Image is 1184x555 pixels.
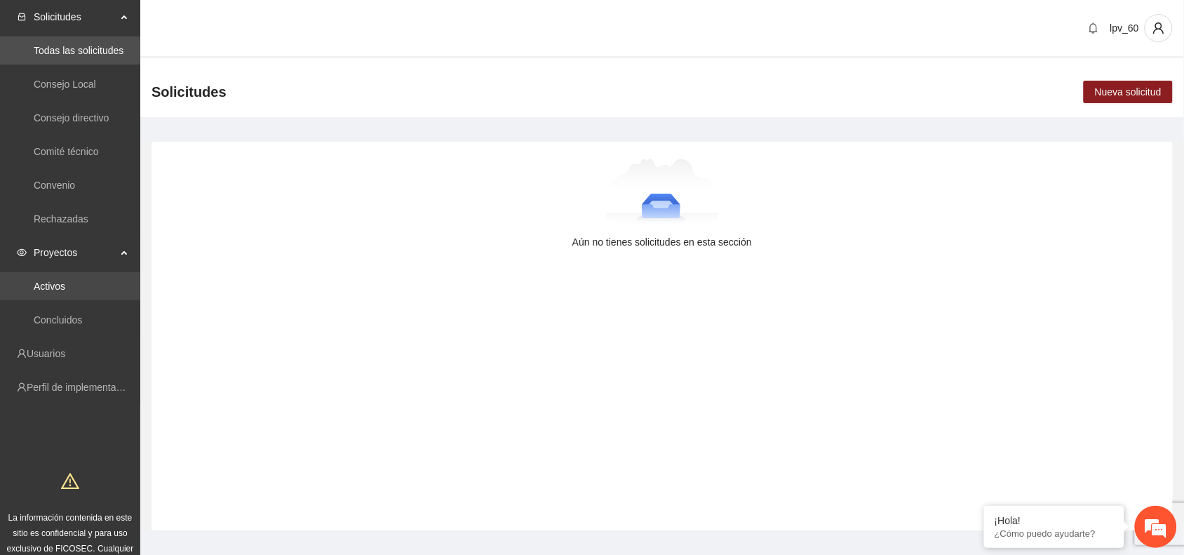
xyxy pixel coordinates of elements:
[605,159,720,229] img: Aún no tienes solicitudes en esta sección
[1145,22,1172,34] span: user
[34,112,109,123] a: Consejo directivo
[152,81,227,103] span: Solicitudes
[81,187,194,329] span: Estamos en línea.
[7,383,267,432] textarea: Escriba su mensaje y pulse “Intro”
[1145,14,1173,42] button: user
[34,213,88,225] a: Rechazadas
[34,146,99,157] a: Comité técnico
[34,314,82,326] a: Concluidos
[1110,22,1139,34] span: lpv_60
[1095,84,1162,100] span: Nueva solicitud
[34,281,65,292] a: Activos
[34,239,116,267] span: Proyectos
[34,45,123,56] a: Todas las solicitudes
[17,248,27,258] span: eye
[1082,17,1105,39] button: bell
[27,348,65,359] a: Usuarios
[995,528,1114,539] p: ¿Cómo puedo ayudarte?
[1083,22,1104,34] span: bell
[995,515,1114,526] div: ¡Hola!
[34,79,96,90] a: Consejo Local
[34,3,116,31] span: Solicitudes
[61,472,79,490] span: warning
[174,234,1150,250] div: Aún no tienes solicitudes en esta sección
[27,382,136,393] a: Perfil de implementadora
[73,72,236,90] div: Chatee con nosotros ahora
[17,12,27,22] span: inbox
[34,180,75,191] a: Convenio
[230,7,264,41] div: Minimizar ventana de chat en vivo
[1084,81,1173,103] button: Nueva solicitud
